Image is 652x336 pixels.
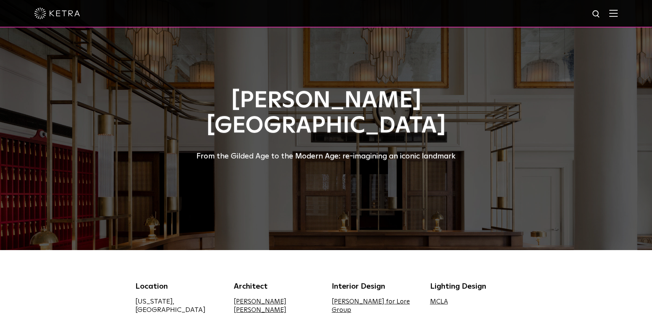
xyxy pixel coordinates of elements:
[609,10,618,17] img: Hamburger%20Nav.svg
[135,281,222,292] div: Location
[332,281,419,292] div: Interior Design
[430,281,517,292] div: Lighting Design
[135,88,517,139] h1: [PERSON_NAME][GEOGRAPHIC_DATA]
[234,281,321,292] div: Architect
[234,299,286,313] a: [PERSON_NAME] [PERSON_NAME]
[135,150,517,162] div: From the Gilded Age to the Modern Age: re-imagining an iconic landmark
[135,297,222,314] div: [US_STATE], [GEOGRAPHIC_DATA]
[430,299,448,305] a: MCLA
[332,299,410,313] a: [PERSON_NAME] for Lore Group
[592,10,601,19] img: search icon
[34,8,80,19] img: ketra-logo-2019-white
